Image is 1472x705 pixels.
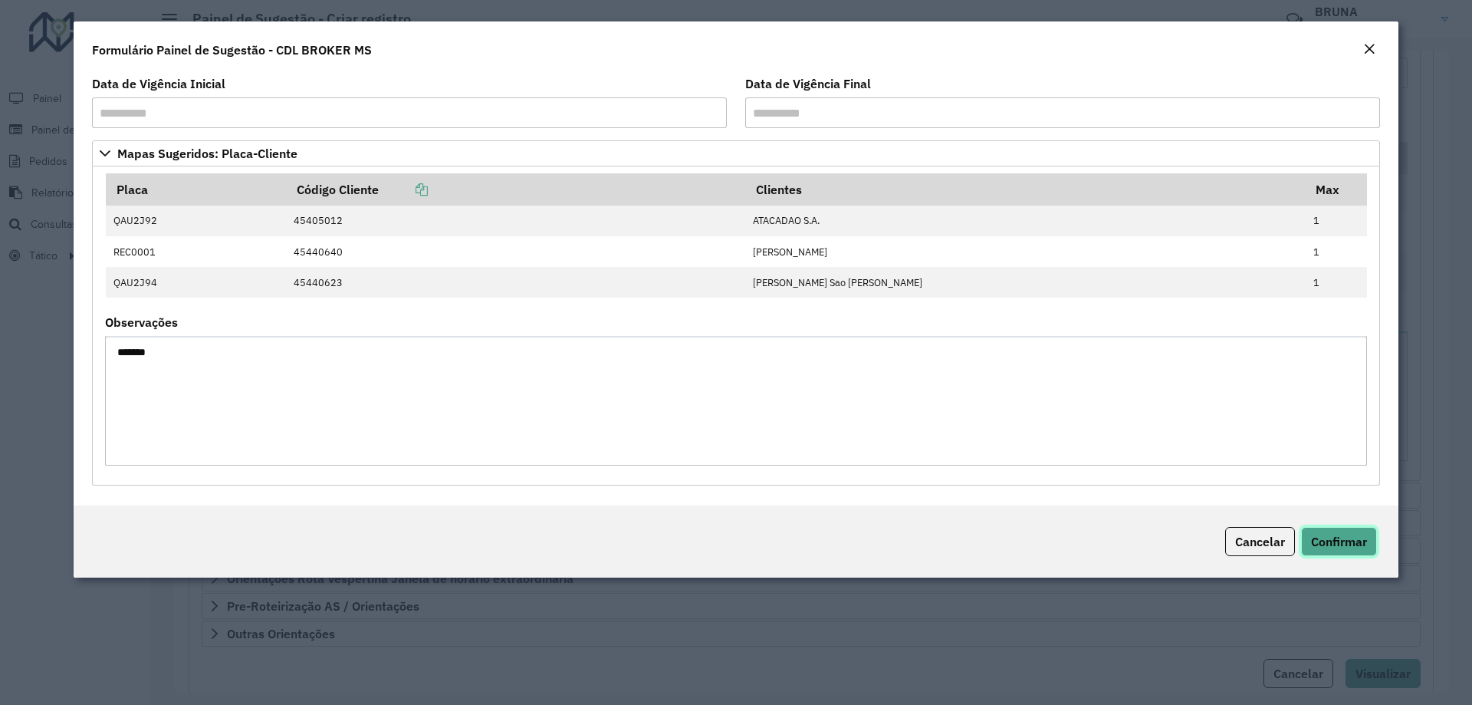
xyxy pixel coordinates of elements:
td: QAU2J94 [106,267,286,298]
button: Confirmar [1301,527,1377,556]
td: [PERSON_NAME] Sao [PERSON_NAME] [745,267,1306,298]
td: QAU2J92 [106,206,286,236]
td: [PERSON_NAME] [745,236,1306,267]
button: Cancelar [1225,527,1295,556]
td: 1 [1306,267,1367,298]
label: Data de Vigência Final [745,74,871,93]
a: Copiar [379,182,428,197]
td: 1 [1306,236,1367,267]
td: ATACADAO S.A. [745,206,1306,236]
span: Confirmar [1311,534,1367,549]
th: Placa [106,173,286,206]
em: Fechar [1363,43,1375,55]
span: Mapas Sugeridos: Placa-Cliente [117,147,297,160]
label: Data de Vigência Inicial [92,74,225,93]
div: Mapas Sugeridos: Placa-Cliente [92,166,1380,486]
td: REC0001 [106,236,286,267]
label: Observações [105,313,178,331]
span: Cancelar [1235,534,1285,549]
th: Clientes [745,173,1306,206]
td: 45440623 [286,267,745,298]
a: Mapas Sugeridos: Placa-Cliente [92,140,1380,166]
th: Código Cliente [286,173,745,206]
h4: Formulário Painel de Sugestão - CDL BROKER MS [92,41,372,59]
td: 45405012 [286,206,745,236]
th: Max [1306,173,1367,206]
button: Close [1359,40,1380,60]
td: 45440640 [286,236,745,267]
td: 1 [1306,206,1367,236]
